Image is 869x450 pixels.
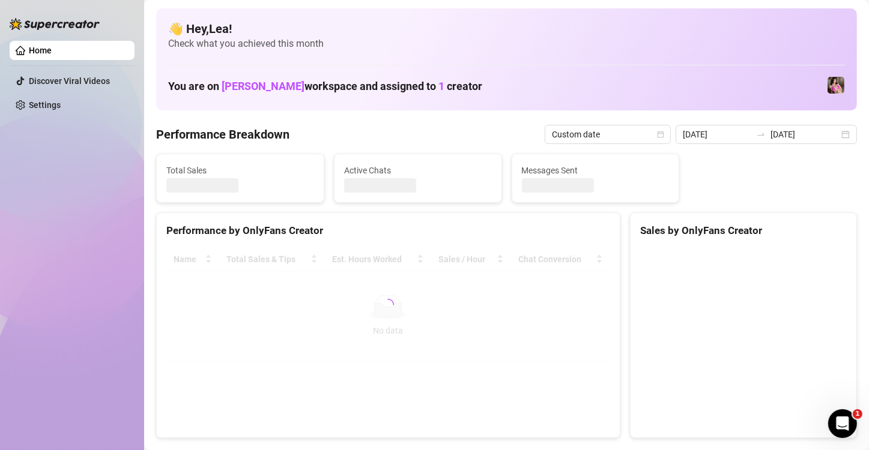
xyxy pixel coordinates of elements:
[522,164,670,177] span: Messages Sent
[438,80,444,92] span: 1
[168,80,482,93] h1: You are on workspace and assigned to creator
[156,126,289,143] h4: Performance Breakdown
[29,100,61,110] a: Settings
[166,223,610,239] div: Performance by OnlyFans Creator
[10,18,100,30] img: logo-BBDzfeDw.svg
[382,299,394,311] span: loading
[552,125,664,143] span: Custom date
[166,164,314,177] span: Total Sales
[683,128,751,141] input: Start date
[657,131,664,138] span: calendar
[853,409,862,419] span: 1
[29,46,52,55] a: Home
[756,130,766,139] span: to
[828,409,857,438] iframe: Intercom live chat
[640,223,847,239] div: Sales by OnlyFans Creator
[168,37,845,50] span: Check what you achieved this month
[222,80,304,92] span: [PERSON_NAME]
[168,20,845,37] h4: 👋 Hey, Lea !
[771,128,839,141] input: End date
[756,130,766,139] span: swap-right
[29,76,110,86] a: Discover Viral Videos
[828,77,844,94] img: Nanner
[344,164,492,177] span: Active Chats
